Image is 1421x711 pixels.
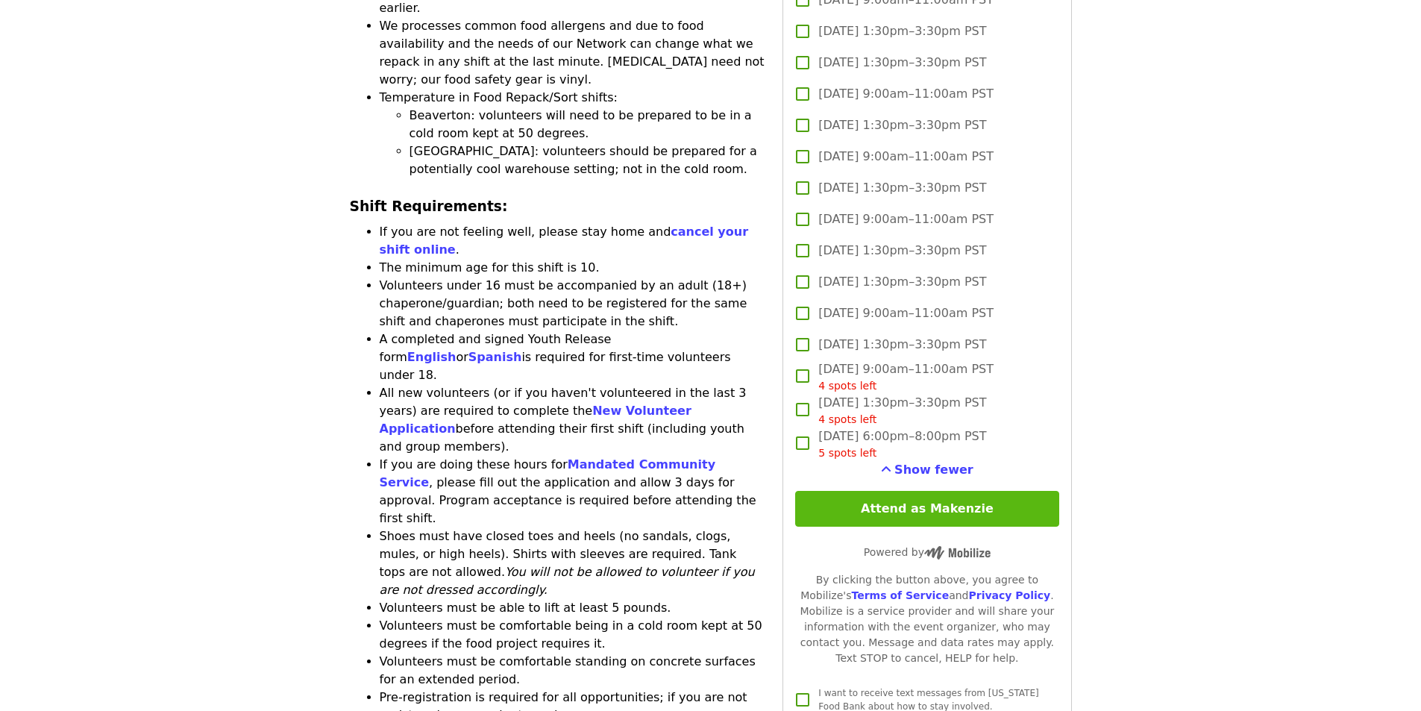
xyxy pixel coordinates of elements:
li: Volunteers must be comfortable being in a cold room kept at 50 degrees if the food project requir... [380,617,765,653]
em: You will not be allowed to volunteer if you are not dressed accordingly. [380,565,755,597]
span: [DATE] 9:00am–11:00am PST [818,360,994,394]
li: If you are doing these hours for , please fill out the application and allow 3 days for approval.... [380,456,765,527]
li: Volunteers must be comfortable standing on concrete surfaces for an extended period. [380,653,765,689]
div: By clicking the button above, you agree to Mobilize's and . Mobilize is a service provider and wi... [795,572,1058,666]
span: [DATE] 1:30pm–3:30pm PST [818,242,986,260]
li: Volunteers under 16 must be accompanied by an adult (18+) chaperone/guardian; both need to be reg... [380,277,765,331]
li: A completed and signed Youth Release form or is required for first-time volunteers under 18. [380,331,765,384]
button: Attend as Makenzie [795,491,1058,527]
li: Beaverton: volunteers will need to be prepared to be in a cold room kept at 50 degrees. [410,107,765,142]
span: [DATE] 1:30pm–3:30pm PST [818,116,986,134]
li: All new volunteers (or if you haven't volunteered in the last 3 years) are required to complete t... [380,384,765,456]
li: [GEOGRAPHIC_DATA]: volunteers should be prepared for a potentially cool warehouse setting; not in... [410,142,765,178]
span: 4 spots left [818,413,876,425]
a: Privacy Policy [968,589,1050,601]
img: Powered by Mobilize [924,546,991,560]
span: [DATE] 1:30pm–3:30pm PST [818,54,986,72]
li: Temperature in Food Repack/Sort shifts: [380,89,765,178]
button: See more timeslots [881,461,973,479]
li: Volunteers must be able to lift at least 5 pounds. [380,599,765,617]
span: [DATE] 6:00pm–8:00pm PST [818,427,986,461]
span: [DATE] 1:30pm–3:30pm PST [818,179,986,197]
li: Shoes must have closed toes and heels (no sandals, clogs, mules, or high heels). Shirts with slee... [380,527,765,599]
span: [DATE] 9:00am–11:00am PST [818,210,994,228]
li: If you are not feeling well, please stay home and . [380,223,765,259]
a: English [407,350,457,364]
li: The minimum age for this shift is 10. [380,259,765,277]
li: We processes common food allergens and due to food availability and the needs of our Network can ... [380,17,765,89]
span: [DATE] 9:00am–11:00am PST [818,148,994,166]
a: Spanish [468,350,522,364]
a: cancel your shift online [380,225,749,257]
strong: Shift Requirements: [350,198,508,214]
span: [DATE] 9:00am–11:00am PST [818,304,994,322]
span: [DATE] 1:30pm–3:30pm PST [818,394,986,427]
span: [DATE] 1:30pm–3:30pm PST [818,336,986,354]
span: [DATE] 9:00am–11:00am PST [818,85,994,103]
span: 4 spots left [818,380,876,392]
span: Show fewer [894,463,973,477]
a: New Volunteer Application [380,404,691,436]
a: Terms of Service [851,589,949,601]
span: [DATE] 1:30pm–3:30pm PST [818,22,986,40]
span: Powered by [864,546,991,558]
span: 5 spots left [818,447,876,459]
a: Mandated Community Service [380,457,716,489]
span: [DATE] 1:30pm–3:30pm PST [818,273,986,291]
